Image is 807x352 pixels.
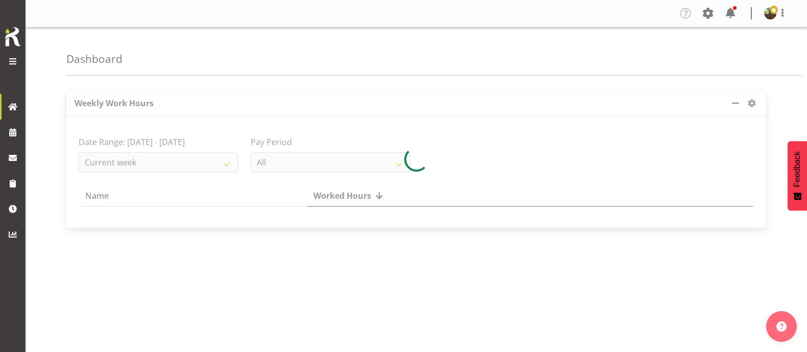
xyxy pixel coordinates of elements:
img: Rosterit icon logo [3,26,23,48]
img: help-xxl-2.png [776,321,787,332]
img: filipo-iupelid4dee51ae661687a442d92e36fb44151.png [764,7,776,19]
button: Feedback - Show survey [788,141,807,210]
span: Feedback [793,151,802,187]
h4: Dashboard [66,53,123,65]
